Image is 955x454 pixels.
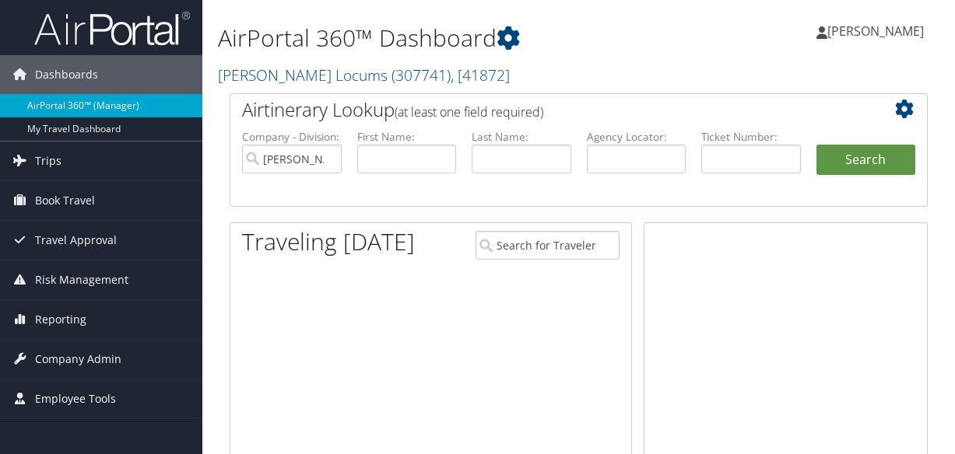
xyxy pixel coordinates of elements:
[816,145,916,176] button: Search
[816,8,939,54] a: [PERSON_NAME]
[242,96,857,123] h2: Airtinerary Lookup
[35,340,121,379] span: Company Admin
[35,141,61,180] span: Trips
[242,129,342,145] label: Company - Division:
[218,22,699,54] h1: AirPortal 360™ Dashboard
[242,225,415,258] h1: Traveling [DATE]
[35,300,86,339] span: Reporting
[35,221,117,260] span: Travel Approval
[357,129,457,145] label: First Name:
[827,23,924,40] span: [PERSON_NAME]
[35,55,98,94] span: Dashboards
[34,10,190,47] img: airportal-logo.png
[391,65,451,86] span: ( 307741 )
[35,260,128,299] span: Risk Management
[476,231,620,260] input: Search for Traveler
[451,65,510,86] span: , [ 41872 ]
[395,103,543,120] span: (at least one field required)
[701,129,801,145] label: Ticket Number:
[218,65,510,86] a: [PERSON_NAME] Locums
[35,181,95,220] span: Book Travel
[587,129,686,145] label: Agency Locator:
[472,129,571,145] label: Last Name:
[35,379,116,418] span: Employee Tools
